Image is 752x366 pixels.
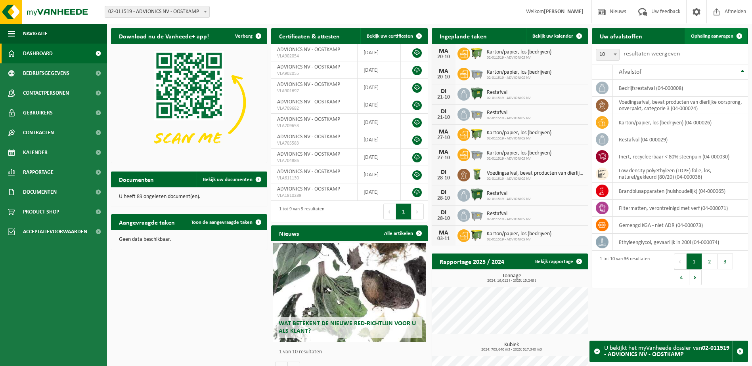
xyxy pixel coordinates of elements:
img: Download de VHEPlus App [111,44,267,161]
a: Bekijk rapportage [529,254,587,269]
a: Bekijk uw kalender [526,28,587,44]
div: 27-10 [436,155,452,161]
a: Wat betekent de nieuwe RED-richtlijn voor u als klant? [273,243,426,342]
span: 02-011519 - ADVIONICS NV [487,136,551,141]
span: Kalender [23,143,48,162]
div: 28-10 [436,196,452,201]
span: Restafval [487,90,531,96]
button: Verberg [229,28,266,44]
span: VLA611130 [277,175,351,181]
span: ADVIONICS NV - OOSTKAMP [277,64,340,70]
span: VLA705583 [277,140,351,147]
td: [DATE] [358,114,401,131]
span: VLA709653 [277,123,351,129]
div: MA [436,149,452,155]
img: WB-1100-HPE-GN-01 [470,188,484,201]
p: Geen data beschikbaar. [119,237,259,242]
span: 2024: 16,012 t - 2025: 15,248 t [436,279,588,283]
strong: [PERSON_NAME] [544,9,584,15]
button: 1 [396,204,411,219]
div: DI [436,210,452,216]
td: [DATE] [358,44,401,61]
span: 02-011519 - ADVIONICS NV [487,197,531,202]
span: Navigatie [23,24,48,44]
span: 02-011519 - ADVIONICS NV [487,96,531,101]
button: Next [689,269,702,285]
button: Previous [383,204,396,219]
td: gemengd KGA - niet ADR (04-000073) [613,217,748,234]
h2: Ingeplande taken [432,28,495,44]
div: 28-10 [436,216,452,221]
span: VLA902054 [277,53,351,59]
span: ADVIONICS NV - OOSTKAMP [277,116,340,122]
div: U bekijkt het myVanheede dossier van [604,341,732,362]
div: 1 tot 10 van 36 resultaten [596,253,650,286]
h2: Rapportage 2025 / 2024 [432,254,512,269]
a: Bekijk uw documenten [197,172,266,187]
span: Contactpersonen [23,83,69,103]
img: WB-1100-HPE-GN-50 [470,228,484,242]
span: VLA901697 [277,88,351,94]
span: Restafval [487,191,531,197]
div: 21-10 [436,115,452,120]
td: inert, recycleerbaar < 80% steenpuin (04-000030) [613,148,748,165]
td: [DATE] [358,131,401,149]
button: 3 [718,254,733,269]
img: WB-2500-GAL-GY-01 [470,147,484,161]
span: ADVIONICS NV - OOSTKAMP [277,99,340,105]
span: 02-011519 - ADVIONICS NV - OOSTKAMP [105,6,209,17]
span: VLA902055 [277,71,351,77]
img: WB-1100-HPE-GN-50 [470,46,484,60]
span: ADVIONICS NV - OOSTKAMP [277,82,340,88]
span: 10 [596,49,620,61]
span: Verberg [235,34,253,39]
button: Next [411,204,424,219]
h2: Certificaten & attesten [271,28,348,44]
td: [DATE] [358,61,401,79]
span: Rapportage [23,162,54,182]
img: WB-2500-GAL-GY-01 [470,67,484,80]
span: 02-011519 - ADVIONICS NV [487,76,551,80]
td: ethyleenglycol, gevaarlijk in 200l (04-000074) [613,234,748,251]
span: Restafval [487,211,531,217]
h2: Nieuws [271,225,307,241]
h2: Download nu de Vanheede+ app! [111,28,217,44]
img: WB-1100-HPE-GN-50 [470,127,484,141]
span: Bekijk uw kalender [532,34,573,39]
span: ADVIONICS NV - OOSTKAMP [277,186,340,192]
td: voedingsafval, bevat producten van dierlijke oorsprong, onverpakt, categorie 3 (04-000024) [613,97,748,114]
span: 02-011519 - ADVIONICS NV [487,156,551,161]
span: Toon de aangevraagde taken [191,220,253,225]
span: ADVIONICS NV - OOSTKAMP [277,47,340,53]
td: brandblusapparaten (huishoudelijk) (04-000065) [613,183,748,200]
div: 03-11 [436,236,452,242]
span: Documenten [23,182,57,202]
span: Dashboard [23,44,53,63]
span: VLA704886 [277,158,351,164]
div: 28-10 [436,175,452,181]
a: Ophaling aanvragen [685,28,747,44]
div: 20-10 [436,54,452,60]
span: Contracten [23,123,54,143]
span: Karton/papier, los (bedrijven) [487,231,551,237]
span: Voedingsafval, bevat producten van dierlijke oorsprong, onverpakt, categorie 3 [487,170,584,177]
span: VLA709682 [277,105,351,112]
div: MA [436,129,452,135]
td: [DATE] [358,96,401,114]
div: DI [436,88,452,95]
h2: Documenten [111,172,162,187]
span: Bekijk uw certificaten [367,34,413,39]
div: DI [436,169,452,175]
a: Toon de aangevraagde taken [185,214,266,230]
span: ADVIONICS NV - OOSTKAMP [277,151,340,157]
span: Karton/papier, los (bedrijven) [487,150,551,156]
span: Acceptatievoorwaarden [23,222,87,242]
span: 02-011519 - ADVIONICS NV [487,55,551,60]
td: bedrijfsrestafval (04-000008) [613,80,748,97]
span: Product Shop [23,202,59,222]
div: 27-10 [436,135,452,141]
span: 02-011519 - ADVIONICS NV [487,116,531,121]
p: U heeft 89 ongelezen document(en). [119,194,259,200]
td: low density polyethyleen (LDPE) folie, los, naturel/gekleurd (80/20) (04-000038) [613,165,748,183]
div: DI [436,109,452,115]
